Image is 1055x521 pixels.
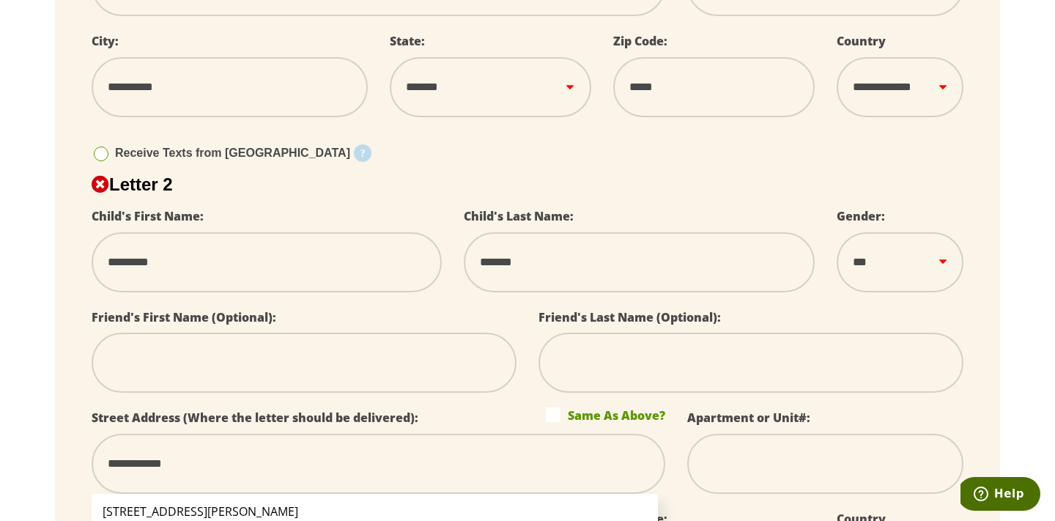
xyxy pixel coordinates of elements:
iframe: Opens a widget where you can find more information [960,477,1040,514]
label: Gender: [837,208,885,224]
label: Country [837,33,886,49]
label: Zip Code: [613,33,667,49]
label: Street Address (Where the letter should be delivered): [92,410,418,426]
label: Friend's Last Name (Optional): [538,309,721,325]
label: Friend's First Name (Optional): [92,309,276,325]
label: Child's First Name: [92,208,204,224]
label: Same As Above? [546,407,665,422]
label: City: [92,33,119,49]
h2: Letter 2 [92,174,963,195]
span: Receive Texts from [GEOGRAPHIC_DATA] [115,147,350,159]
label: Apartment or Unit#: [687,410,810,426]
label: Child's Last Name: [464,208,574,224]
label: State: [390,33,425,49]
